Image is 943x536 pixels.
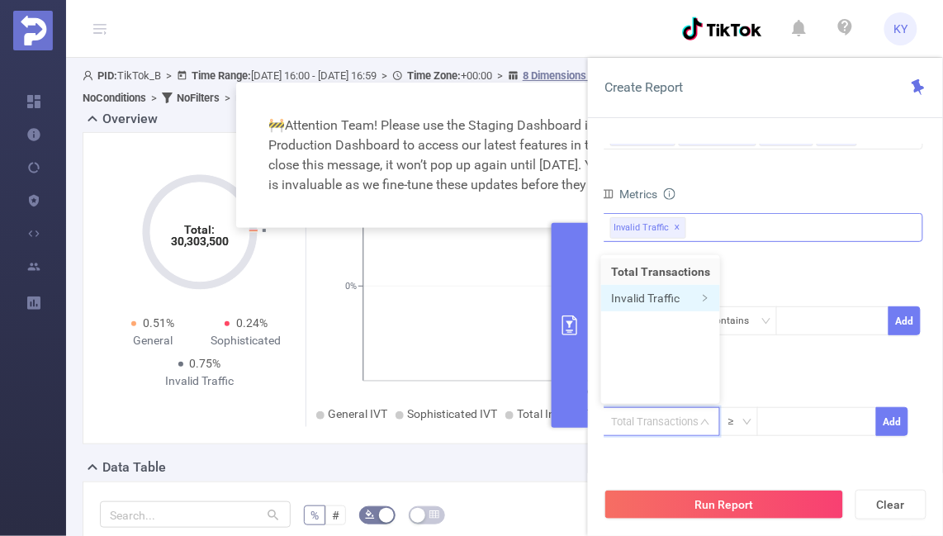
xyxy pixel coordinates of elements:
[604,79,683,95] span: Create Report
[610,217,686,239] span: Invalid Traffic
[728,408,746,435] div: ≥
[601,187,657,201] span: Metrics
[889,306,921,335] button: Add
[742,417,752,429] i: icon: down
[761,316,771,328] i: icon: down
[256,102,688,208] div: Attention Team! Please use the Staging Dashboard instead of the Production Dashboard to access ou...
[709,307,761,334] div: Contains
[269,117,286,133] span: warning
[855,490,926,519] button: Clear
[876,407,908,436] button: Add
[675,218,681,238] span: ✕
[601,259,720,285] li: Total Transactions
[701,294,709,302] i: icon: right
[664,188,675,200] i: icon: info-circle
[601,285,720,311] li: Invalid Traffic
[604,490,844,519] button: Run Report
